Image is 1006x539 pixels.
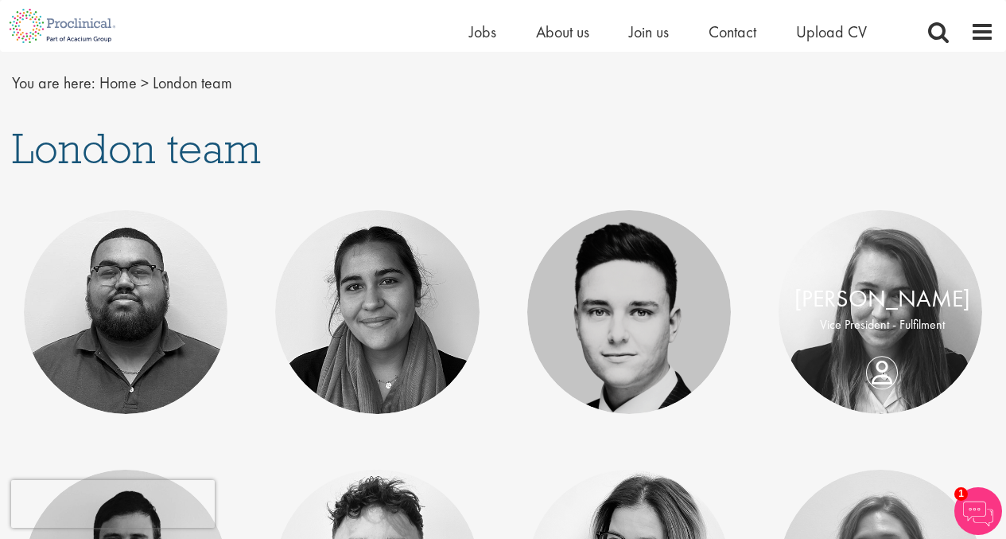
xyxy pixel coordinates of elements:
[153,72,232,93] span: London team
[794,283,970,314] a: [PERSON_NAME]
[796,21,867,42] a: Upload CV
[954,487,968,501] span: 1
[12,72,95,93] span: You are here:
[12,121,261,175] span: London team
[629,21,669,42] a: Join us
[709,21,756,42] a: Contact
[11,480,215,528] iframe: reCAPTCHA
[469,21,496,42] a: Jobs
[99,72,137,93] a: breadcrumb link
[141,72,149,93] span: >
[536,21,589,42] a: About us
[794,316,970,334] p: Vice President - Fulfilment
[954,487,1002,535] img: Chatbot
